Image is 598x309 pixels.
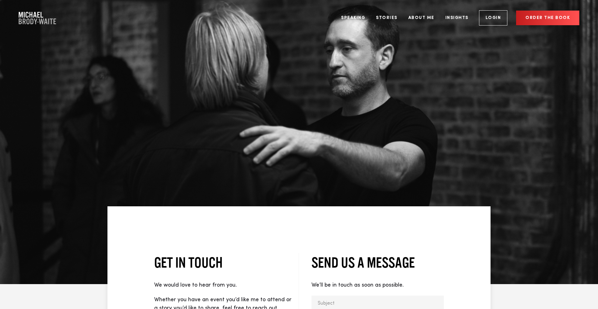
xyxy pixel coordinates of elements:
a: Order the book [516,11,579,25]
a: About Me [404,6,439,30]
span: We’ll be in touch as soon as possible. [311,282,404,288]
a: Speaking [336,6,370,30]
a: Insights [441,6,473,30]
span: We would love to hear from you. [154,282,237,288]
a: Company Logo Company Logo [19,12,56,24]
span: GET IN TOUCH [154,254,223,270]
a: Login [479,10,508,26]
a: Stories [371,6,402,30]
span: SEND US A MESSAGE [311,254,415,270]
